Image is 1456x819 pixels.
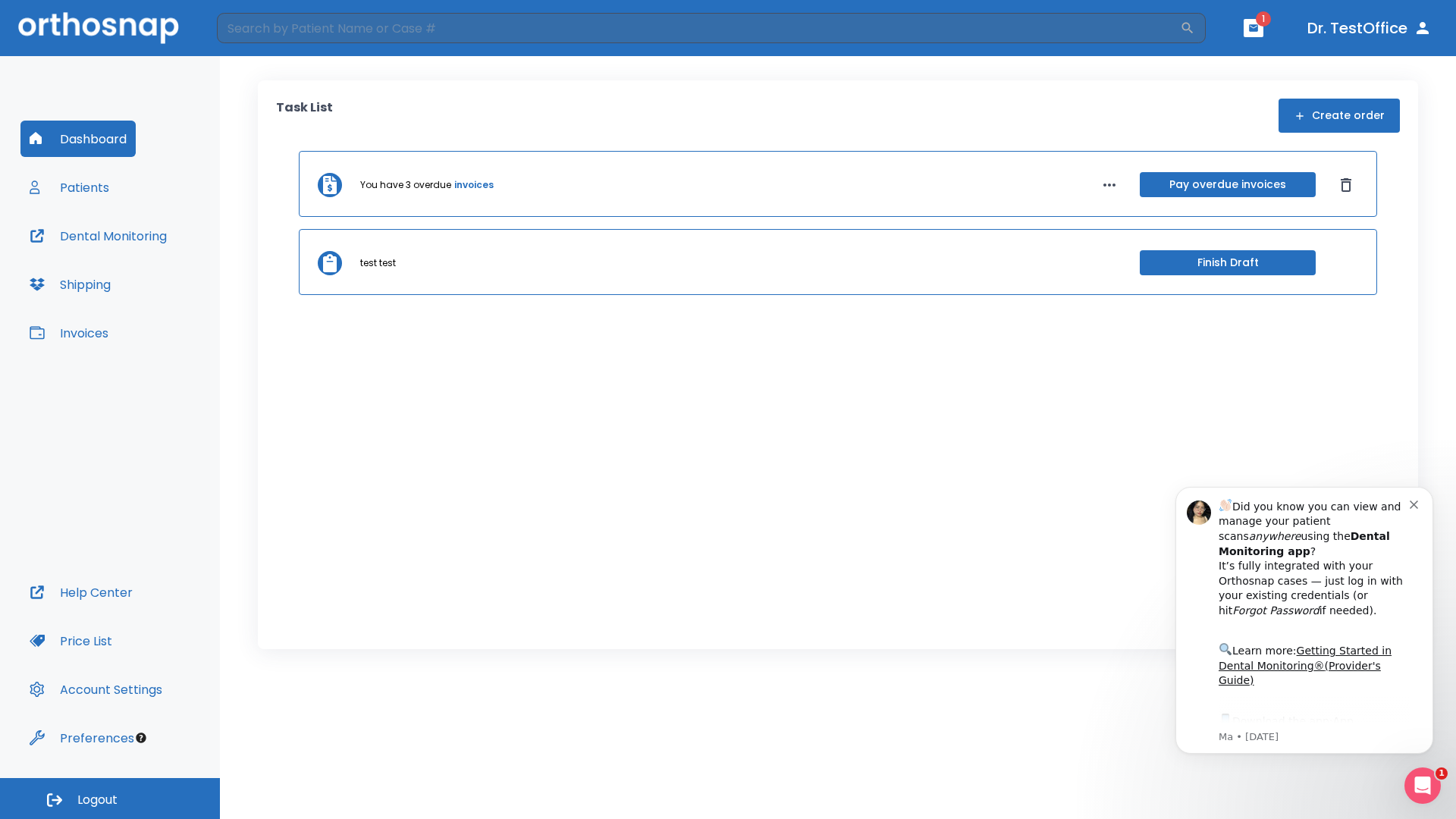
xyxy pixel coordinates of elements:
[20,623,121,659] button: Price List
[1301,14,1438,42] button: Dr. TestOffice
[20,169,118,206] button: Patients
[217,13,1180,43] input: Search by Patient Name or Case #
[20,574,142,610] button: Help Center
[276,99,333,133] p: Task List
[18,12,179,43] img: Orthosnap
[77,792,118,808] span: Logout
[1140,172,1316,197] button: Pay overdue invoices
[20,121,136,157] button: Dashboard
[360,256,396,270] p: test test
[1404,767,1441,804] iframe: Intercom live chat
[360,178,451,192] p: You have 3 overdue
[1256,11,1271,27] span: 1
[134,731,148,745] div: Tooltip anchor
[1279,99,1400,133] button: Create order
[1140,250,1316,275] button: Finish Draft
[20,266,120,303] button: Shipping
[20,671,171,708] button: Account Settings
[20,218,176,254] button: Dental Monitoring
[1153,468,1456,811] iframe: Intercom notifications message
[20,315,118,351] button: Invoices
[1436,767,1448,780] span: 1
[454,178,494,192] a: invoices
[20,720,143,756] button: Preferences
[1334,173,1358,197] button: Dismiss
